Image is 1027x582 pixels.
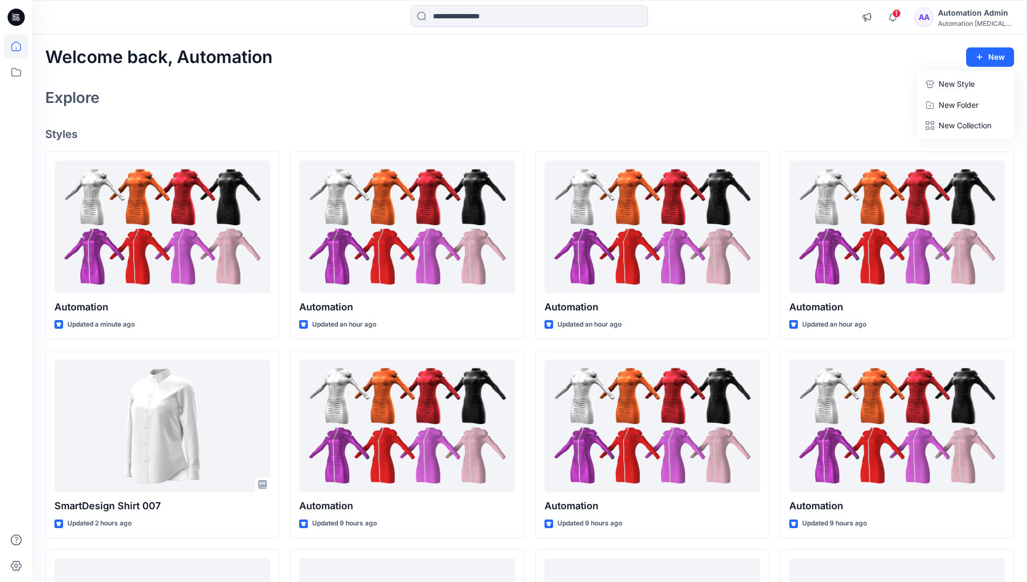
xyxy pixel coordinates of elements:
[299,161,515,294] a: Automation
[54,359,270,493] a: SmartDesign Shirt 007
[802,518,867,529] p: Updated 9 hours ago
[544,161,760,294] a: Automation
[45,47,273,67] h2: Welcome back, Automation
[312,518,377,529] p: Updated 9 hours ago
[938,19,1014,27] div: Automation [MEDICAL_DATA]...
[544,498,760,514] p: Automation
[299,300,515,315] p: Automation
[544,300,760,315] p: Automation
[557,319,622,330] p: Updated an hour ago
[919,73,1012,95] a: New Style
[54,300,270,315] p: Automation
[789,300,1005,315] p: Automation
[789,161,1005,294] a: Automation
[892,9,901,18] span: 1
[557,518,622,529] p: Updated 9 hours ago
[544,359,760,493] a: Automation
[939,119,991,132] p: New Collection
[54,498,270,514] p: SmartDesign Shirt 007
[312,319,376,330] p: Updated an hour ago
[914,8,934,27] div: AA
[299,498,515,514] p: Automation
[938,6,1014,19] div: Automation Admin
[54,161,270,294] a: Automation
[939,99,978,110] p: New Folder
[45,128,1014,141] h4: Styles
[45,89,100,106] h2: Explore
[939,78,975,91] p: New Style
[802,319,866,330] p: Updated an hour ago
[966,47,1014,67] button: New
[789,359,1005,493] a: Automation
[299,359,515,493] a: Automation
[67,518,132,529] p: Updated 2 hours ago
[67,319,135,330] p: Updated a minute ago
[789,498,1005,514] p: Automation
